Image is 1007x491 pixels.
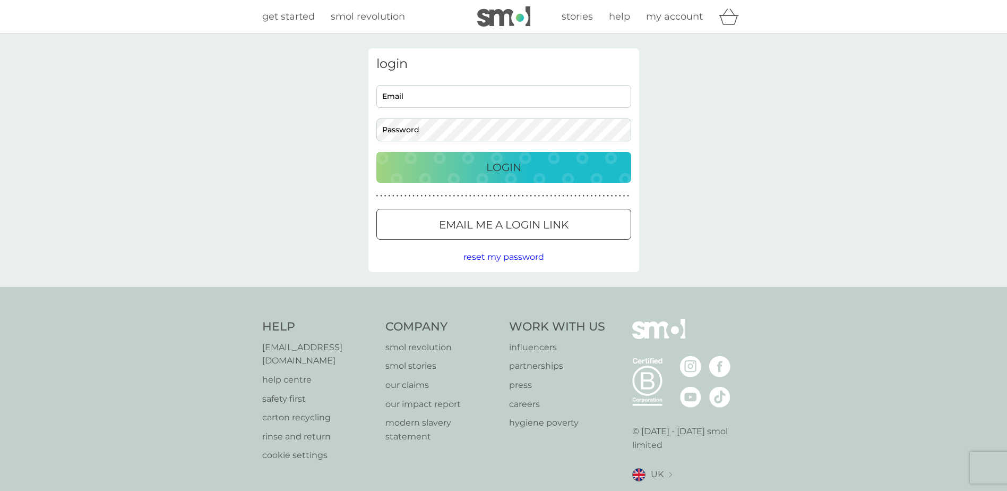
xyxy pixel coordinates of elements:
[509,319,605,335] h4: Work With Us
[385,416,498,443] p: modern slavery statement
[514,193,516,199] p: ●
[558,193,561,199] p: ●
[497,193,500,199] p: ●
[463,252,544,262] span: reset my password
[607,193,609,199] p: ●
[526,193,528,199] p: ●
[385,397,498,411] a: our impact report
[509,378,605,392] p: press
[474,193,476,199] p: ●
[599,193,601,199] p: ●
[388,193,390,199] p: ●
[412,193,415,199] p: ●
[502,193,504,199] p: ●
[437,193,439,199] p: ●
[651,468,664,481] span: UK
[609,9,630,24] a: help
[595,193,597,199] p: ●
[709,386,730,408] img: visit the smol Tiktok page
[709,356,730,377] img: visit the smol Facebook page
[554,193,556,199] p: ●
[509,416,605,430] a: hygiene poverty
[376,193,378,199] p: ●
[404,193,407,199] p: ●
[587,193,589,199] p: ●
[632,468,645,481] img: UK flag
[510,193,512,199] p: ●
[385,378,498,392] a: our claims
[680,386,701,408] img: visit the smol Youtube page
[425,193,427,199] p: ●
[262,448,375,462] a: cookie settings
[384,193,386,199] p: ●
[623,193,625,199] p: ●
[262,341,375,368] a: [EMAIL_ADDRESS][DOMAIN_NAME]
[392,193,394,199] p: ●
[582,193,584,199] p: ●
[262,9,315,24] a: get started
[409,193,411,199] p: ●
[574,193,576,199] p: ●
[571,193,573,199] p: ●
[509,341,605,354] a: influencers
[469,193,471,199] p: ●
[385,359,498,373] a: smol stories
[463,250,544,264] button: reset my password
[627,193,629,199] p: ●
[417,193,419,199] p: ●
[550,193,552,199] p: ●
[646,11,703,22] span: my account
[603,193,605,199] p: ●
[509,359,605,373] a: partnerships
[546,193,548,199] p: ●
[615,193,617,199] p: ●
[494,193,496,199] p: ●
[477,6,530,27] img: smol
[262,373,375,387] a: help centre
[400,193,402,199] p: ●
[542,193,544,199] p: ●
[461,193,463,199] p: ●
[619,193,621,199] p: ●
[262,392,375,406] a: safety first
[591,193,593,199] p: ●
[380,193,382,199] p: ●
[680,356,701,377] img: visit the smol Instagram page
[465,193,467,199] p: ●
[646,9,703,24] a: my account
[457,193,459,199] p: ●
[262,319,375,335] h4: Help
[562,9,593,24] a: stories
[397,193,399,199] p: ●
[486,159,521,176] p: Login
[534,193,536,199] p: ●
[481,193,484,199] p: ●
[429,193,431,199] p: ●
[445,193,447,199] p: ●
[439,216,569,233] p: Email me a login link
[538,193,540,199] p: ●
[262,11,315,22] span: get started
[441,193,443,199] p: ●
[262,430,375,444] a: rinse and return
[385,341,498,354] p: smol revolution
[669,472,672,478] img: select a new location
[477,193,479,199] p: ●
[566,193,569,199] p: ●
[331,11,405,22] span: smol revolution
[509,397,605,411] a: careers
[485,193,487,199] p: ●
[262,411,375,425] p: carton recycling
[579,193,581,199] p: ●
[453,193,455,199] p: ●
[562,11,593,22] span: stories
